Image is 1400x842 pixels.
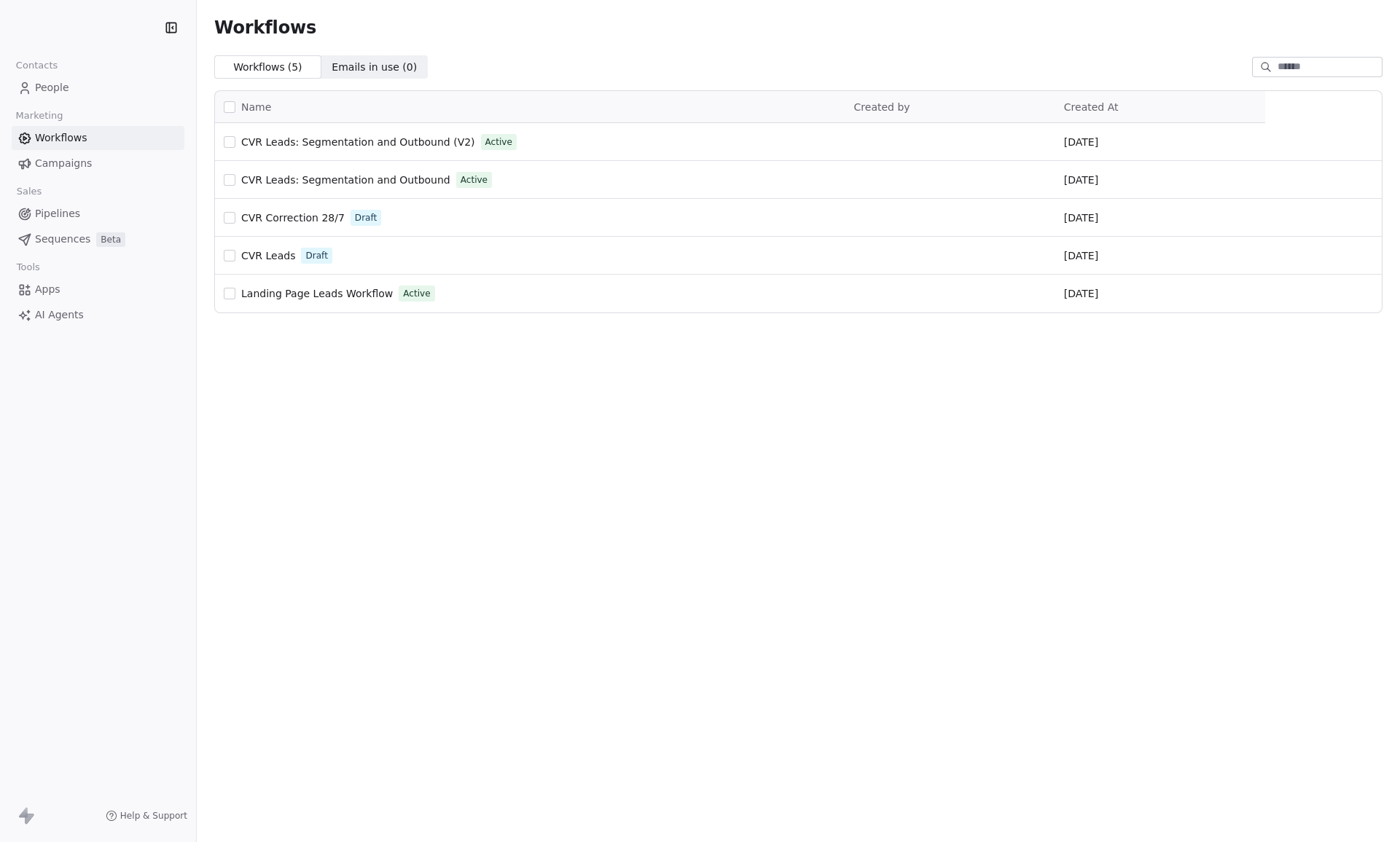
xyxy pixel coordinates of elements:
[461,173,488,186] span: Active
[403,287,430,300] span: Active
[241,286,393,301] a: Landing Page Leads Workflow
[485,135,512,149] span: Active
[1064,210,1098,225] span: [DATE]
[10,256,46,278] span: Tools
[35,307,84,323] span: AI Agents
[214,17,316,38] span: Workflows
[1064,286,1098,301] span: [DATE]
[305,249,327,262] span: Draft
[9,55,64,76] span: Contacts
[35,282,60,297] span: Apps
[35,232,90,247] span: Sequences
[9,105,69,127] span: Marketing
[12,303,184,327] a: AI Agents
[355,211,377,224] span: Draft
[241,288,393,299] span: Landing Page Leads Workflow
[35,206,80,221] span: Pipelines
[1064,248,1098,263] span: [DATE]
[12,202,184,226] a: Pipelines
[1064,135,1098,149] span: [DATE]
[241,135,475,149] a: CVR Leads: Segmentation and Outbound (V2)
[241,210,345,225] a: CVR Correction 28/7
[12,227,184,251] a: SequencesBeta
[241,173,450,187] a: CVR Leads: Segmentation and Outbound
[35,80,69,95] span: People
[241,250,295,261] span: CVR Leads
[1064,173,1098,187] span: [DATE]
[854,101,910,113] span: Created by
[241,212,345,224] span: CVR Correction 28/7
[241,100,271,115] span: Name
[241,174,450,186] span: CVR Leads: Segmentation and Outbound
[120,810,187,822] span: Help & Support
[12,76,184,100] a: People
[96,232,125,247] span: Beta
[106,810,187,822] a: Help & Support
[12,278,184,302] a: Apps
[241,248,295,263] a: CVR Leads
[35,156,92,171] span: Campaigns
[1064,101,1119,113] span: Created At
[12,126,184,150] a: Workflows
[10,181,48,202] span: Sales
[332,60,417,75] span: Emails in use ( 0 )
[35,130,87,146] span: Workflows
[12,152,184,176] a: Campaigns
[241,136,475,148] span: CVR Leads: Segmentation and Outbound (V2)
